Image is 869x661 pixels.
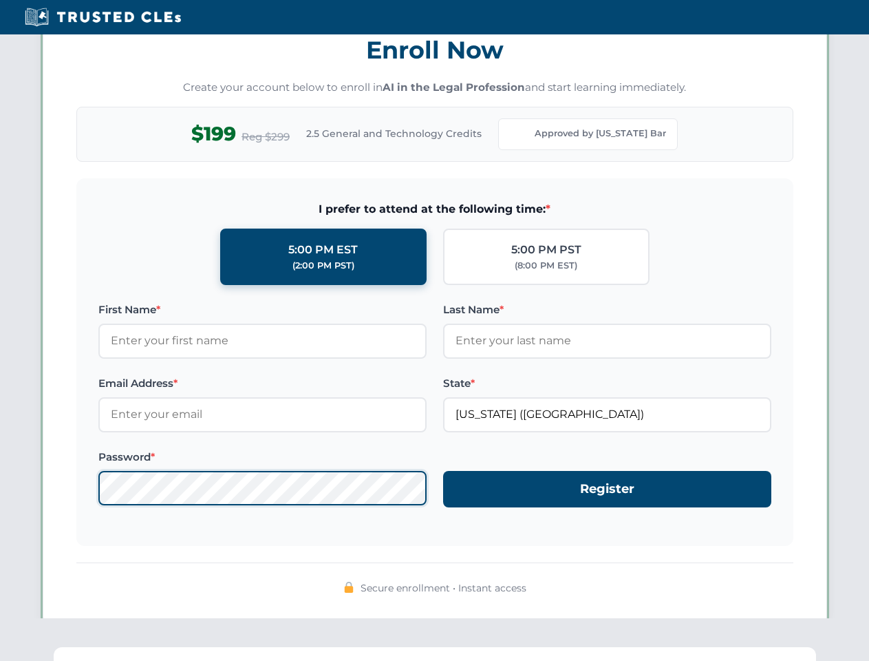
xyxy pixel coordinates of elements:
button: Register [443,471,771,507]
span: Approved by [US_STATE] Bar [535,127,666,140]
div: 5:00 PM PST [511,241,581,259]
label: Email Address [98,375,427,392]
h3: Enroll Now [76,28,793,72]
input: Enter your email [98,397,427,432]
span: $199 [191,118,236,149]
strong: AI in the Legal Profession [383,81,525,94]
div: (2:00 PM PST) [292,259,354,273]
span: Reg $299 [242,129,290,145]
label: Last Name [443,302,771,318]
input: Enter your last name [443,324,771,358]
input: Florida (FL) [443,397,771,432]
p: Create your account below to enroll in and start learning immediately. [76,80,793,96]
img: Trusted CLEs [21,7,185,28]
span: 2.5 General and Technology Credits [306,126,482,141]
label: State [443,375,771,392]
div: (8:00 PM EST) [515,259,577,273]
div: 5:00 PM EST [288,241,358,259]
span: Secure enrollment • Instant access [361,580,526,596]
span: I prefer to attend at the following time: [98,200,771,218]
img: 🔒 [343,582,354,593]
input: Enter your first name [98,324,427,358]
label: First Name [98,302,427,318]
label: Password [98,449,427,465]
img: Florida Bar [510,125,529,144]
